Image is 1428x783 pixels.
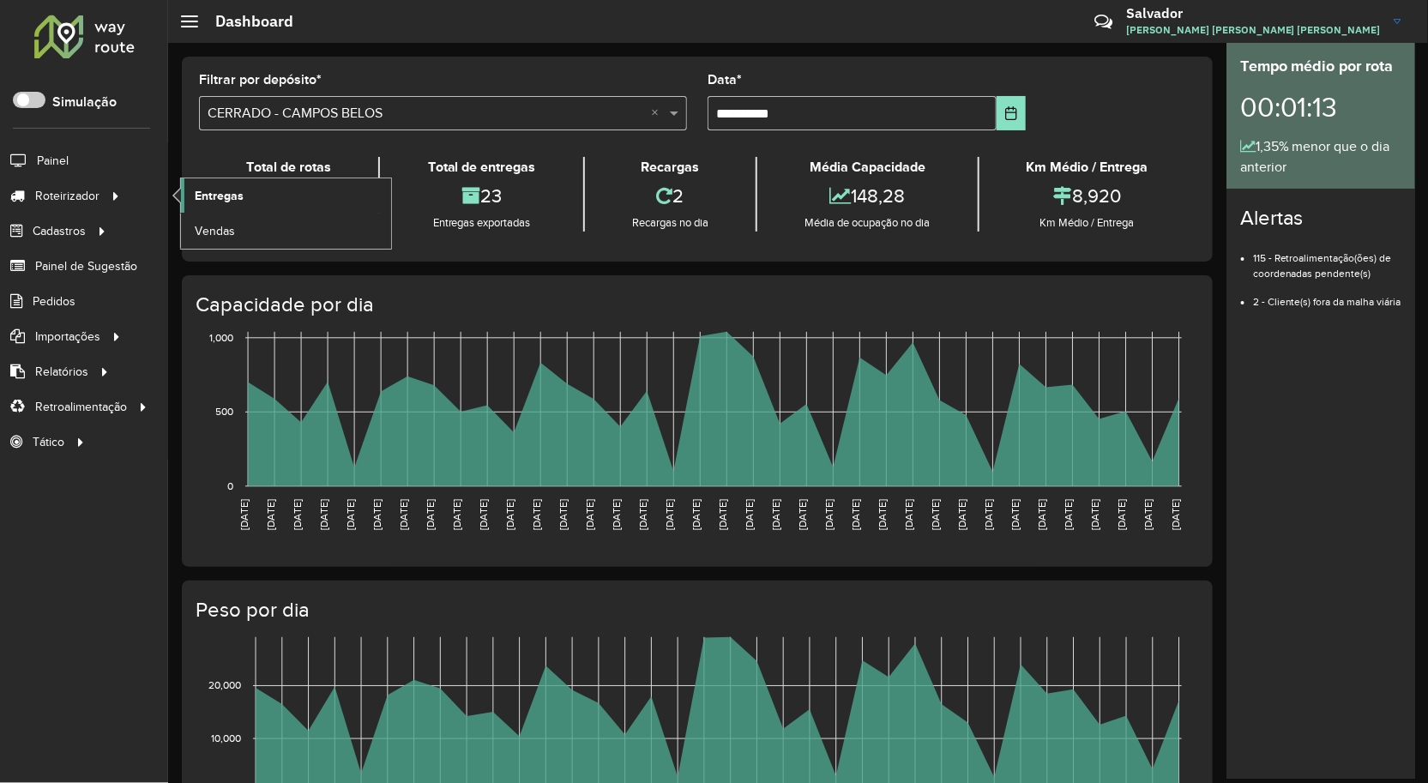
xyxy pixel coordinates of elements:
[384,214,578,232] div: Entregas exportadas
[718,499,729,530] text: [DATE]
[1240,136,1401,178] div: 1,35% menor que o dia anterior
[1170,499,1181,530] text: [DATE]
[318,499,329,530] text: [DATE]
[195,187,244,205] span: Entregas
[425,499,436,530] text: [DATE]
[611,499,622,530] text: [DATE]
[238,499,250,530] text: [DATE]
[798,499,809,530] text: [DATE]
[35,363,88,381] span: Relatórios
[651,103,666,123] span: Clear all
[1126,22,1381,38] span: [PERSON_NAME] [PERSON_NAME] [PERSON_NAME]
[664,499,675,530] text: [DATE]
[35,257,137,275] span: Painel de Sugestão
[957,499,968,530] text: [DATE]
[824,499,835,530] text: [DATE]
[762,214,973,232] div: Média de ocupação no dia
[203,157,374,178] div: Total de rotas
[35,328,100,346] span: Importações
[181,214,391,248] a: Vendas
[984,178,1191,214] div: 8,920
[584,499,595,530] text: [DATE]
[265,499,276,530] text: [DATE]
[1240,78,1401,136] div: 00:01:13
[196,292,1196,317] h4: Capacidade por dia
[198,12,293,31] h2: Dashboard
[478,499,489,530] text: [DATE]
[877,499,889,530] text: [DATE]
[37,152,69,170] span: Painel
[1253,238,1401,281] li: 115 - Retroalimentação(ões) de coordenadas pendente(s)
[33,222,86,240] span: Cadastros
[181,178,391,213] a: Entregas
[52,92,117,112] label: Simulação
[215,407,233,418] text: 500
[209,332,233,343] text: 1,000
[398,499,409,530] text: [DATE]
[35,398,127,416] span: Retroalimentação
[931,499,942,530] text: [DATE]
[1240,55,1401,78] div: Tempo médio por rota
[227,480,233,491] text: 0
[690,499,702,530] text: [DATE]
[589,214,751,232] div: Recargas no dia
[504,499,515,530] text: [DATE]
[35,187,99,205] span: Roteirizador
[345,499,356,530] text: [DATE]
[744,499,756,530] text: [DATE]
[1010,499,1021,530] text: [DATE]
[557,499,569,530] text: [DATE]
[1143,499,1154,530] text: [DATE]
[762,157,973,178] div: Média Capacidade
[984,499,995,530] text: [DATE]
[199,69,322,90] label: Filtrar por depósito
[589,157,751,178] div: Recargas
[531,499,542,530] text: [DATE]
[851,499,862,530] text: [DATE]
[196,598,1196,623] h4: Peso por dia
[904,499,915,530] text: [DATE]
[33,433,64,451] span: Tático
[1085,3,1122,40] a: Contato Rápido
[33,292,75,310] span: Pedidos
[451,499,462,530] text: [DATE]
[1117,499,1128,530] text: [DATE]
[208,680,241,691] text: 20,000
[1253,281,1401,310] li: 2 - Cliente(s) fora da malha viária
[1063,499,1075,530] text: [DATE]
[384,178,578,214] div: 23
[589,178,751,214] div: 2
[771,499,782,530] text: [DATE]
[984,214,1191,232] div: Km Médio / Entrega
[708,69,742,90] label: Data
[1090,499,1101,530] text: [DATE]
[1240,206,1401,231] h4: Alertas
[762,178,973,214] div: 148,28
[1126,5,1381,21] h3: Salvador
[292,499,303,530] text: [DATE]
[371,499,383,530] text: [DATE]
[211,732,241,744] text: 10,000
[997,96,1026,130] button: Choose Date
[1037,499,1048,530] text: [DATE]
[637,499,648,530] text: [DATE]
[384,157,578,178] div: Total de entregas
[889,5,1069,51] div: Críticas? Dúvidas? Elogios? Sugestões? Entre em contato conosco!
[984,157,1191,178] div: Km Médio / Entrega
[195,222,235,240] span: Vendas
